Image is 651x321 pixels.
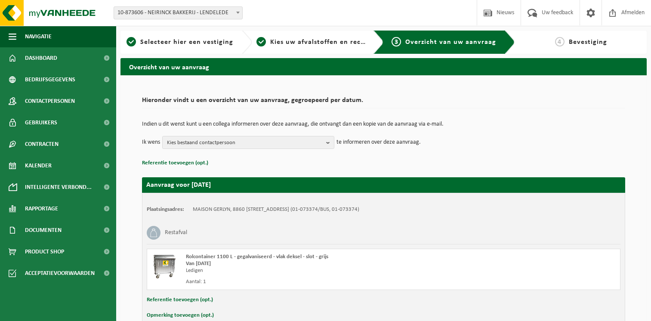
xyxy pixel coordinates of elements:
[165,226,187,240] h3: Restafval
[336,136,421,149] p: te informeren over deze aanvraag.
[186,278,418,285] div: Aantal: 1
[142,97,625,108] h2: Hieronder vindt u een overzicht van uw aanvraag, gegroepeerd per datum.
[142,157,208,169] button: Referentie toevoegen (opt.)
[25,47,57,69] span: Dashboard
[167,136,323,149] span: Kies bestaand contactpersoon
[120,58,647,75] h2: Overzicht van uw aanvraag
[125,37,235,47] a: 1Selecteer hier een vestiging
[146,182,211,188] strong: Aanvraag voor [DATE]
[392,37,401,46] span: 3
[25,69,75,90] span: Bedrijfsgegevens
[147,207,184,212] strong: Plaatsingsadres:
[126,37,136,46] span: 1
[142,121,625,127] p: Indien u dit wenst kunt u een collega informeren over deze aanvraag, die ontvangt dan een kopie v...
[162,136,334,149] button: Kies bestaand contactpersoon
[25,241,64,262] span: Product Shop
[256,37,367,47] a: 2Kies uw afvalstoffen en recipiënten
[25,90,75,112] span: Contactpersonen
[25,176,92,198] span: Intelligente verbond...
[140,39,233,46] span: Selecteer hier een vestiging
[25,112,57,133] span: Gebruikers
[193,206,359,213] td: MAISON GERLYN, 8860 [STREET_ADDRESS] (01-073374/BUS, 01-073374)
[256,37,266,46] span: 2
[114,6,243,19] span: 10-873606 - NEIRINCK BAKKERIJ - LENDELEDE
[186,261,211,266] strong: Van [DATE]
[186,254,328,259] span: Rolcontainer 1100 L - gegalvaniseerd - vlak deksel - slot - grijs
[25,219,62,241] span: Documenten
[147,310,214,321] button: Opmerking toevoegen (opt.)
[569,39,607,46] span: Bevestiging
[25,155,52,176] span: Kalender
[186,267,418,274] div: Ledigen
[151,253,177,279] img: WB-1100-GAL-GY-04.png
[25,133,59,155] span: Contracten
[142,136,160,149] p: Ik wens
[147,294,213,306] button: Referentie toevoegen (opt.)
[114,7,242,19] span: 10-873606 - NEIRINCK BAKKERIJ - LENDELEDE
[25,26,52,47] span: Navigatie
[25,198,58,219] span: Rapportage
[25,262,95,284] span: Acceptatievoorwaarden
[555,37,565,46] span: 4
[405,39,496,46] span: Overzicht van uw aanvraag
[270,39,389,46] span: Kies uw afvalstoffen en recipiënten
